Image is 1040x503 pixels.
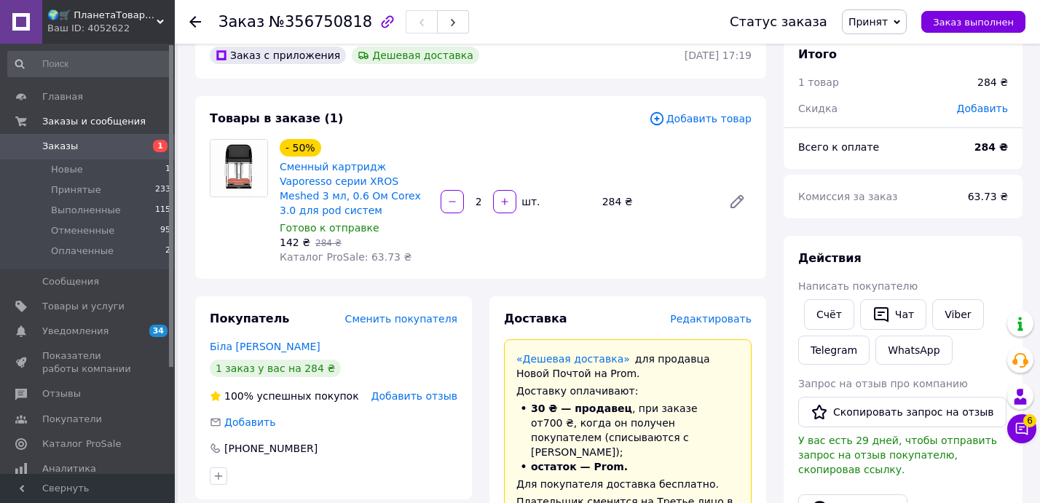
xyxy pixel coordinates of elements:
button: Чат с покупателем6 [1007,414,1036,443]
span: 63.73 ₴ [968,191,1008,202]
span: Добавить [957,103,1008,114]
span: 1 [165,163,170,176]
span: Уведомления [42,325,109,338]
span: Сообщения [42,275,99,288]
span: №356750818 [269,13,372,31]
a: WhatsApp [875,336,952,365]
span: 6 [1023,414,1036,427]
b: 284 ₴ [974,141,1008,153]
span: Сменить покупателя [345,313,457,325]
button: Скопировать запрос на отзыв [798,397,1006,427]
span: Показатели работы компании [42,349,135,376]
div: шт. [518,194,541,209]
div: 284 ₴ [977,75,1008,90]
span: Заказ выполнен [933,17,1014,28]
span: Товары и услуги [42,300,125,313]
span: Принятые [51,183,101,197]
span: Всего к оплате [798,141,879,153]
div: [PHONE_NUMBER] [223,441,319,456]
a: Біла [PERSON_NAME] [210,341,320,352]
span: Каталог ProSale: 63.73 ₴ [280,251,411,263]
span: Действия [798,251,862,265]
span: У вас есть 29 дней, чтобы отправить запрос на отзыв покупателю, скопировав ссылку. [798,435,997,475]
span: 115 [155,204,170,217]
span: 2 [165,245,170,258]
div: Заказ с приложения [210,47,346,64]
span: Принят [848,16,888,28]
span: 142 ₴ [280,237,310,248]
span: остаток — Prom. [531,461,628,472]
span: Покупатели [42,413,102,426]
span: Каталог ProSale [42,437,121,451]
div: - 50% [280,139,321,157]
span: Запрос на отзыв про компанию [798,378,968,389]
span: Готово к отправке [280,222,379,234]
span: Скидка [798,103,838,114]
a: Telegram [798,336,870,365]
span: 100% [224,390,253,402]
span: Доставка [504,312,567,325]
button: Cчёт [804,299,854,330]
a: Viber [932,299,983,330]
span: Товары в заказе (1) [210,111,343,125]
div: успешных покупок [210,389,359,403]
span: Заказы и сообщения [42,115,146,128]
span: 284 ₴ [315,238,342,248]
span: Написать покупателю [798,280,918,292]
button: Заказ выполнен [921,11,1025,33]
div: 1 заказ у вас на 284 ₴ [210,360,341,377]
span: Заказ [218,13,264,31]
span: Отмененные [51,224,114,237]
div: 284 ₴ [596,191,717,212]
span: Добавить отзыв [371,390,457,402]
span: 🌍🛒 ПланетаТоваров 🌍🛒 сеть интернет магазинов [47,9,157,22]
a: «Дешевая доставка» [516,353,630,365]
span: Главная [42,90,83,103]
span: Итого [798,47,837,61]
span: 30 ₴ — продавец [531,403,632,414]
span: 233 [155,183,170,197]
span: 34 [149,325,168,337]
span: Отзывы [42,387,81,400]
time: [DATE] 17:19 [685,49,752,61]
div: Вернуться назад [189,15,201,29]
a: Сменный картридж Vaporesso серии XROS Meshed 3 мл, 0.6 Ом Corex 3.0 для pod систем [280,161,421,216]
span: Добавить [224,416,275,428]
span: Новые [51,163,83,176]
a: Редактировать [722,187,752,216]
li: , при заказе от 700 ₴ , когда он получен покупателем (списываются с [PERSON_NAME]); [516,401,739,459]
span: Выполненные [51,204,121,217]
span: Комиссия за заказ [798,191,898,202]
div: Ваш ID: 4052622 [47,22,175,35]
span: Оплаченные [51,245,114,258]
span: 1 товар [798,76,839,88]
span: Заказы [42,140,78,153]
span: Добавить товар [649,111,752,127]
span: Редактировать [670,313,752,325]
div: Доставку оплачивают: [516,384,739,398]
div: Статус заказа [730,15,827,29]
div: для продавца Новой Почтой на Prom. [516,352,739,381]
span: Покупатель [210,312,289,325]
input: Поиск [7,51,172,77]
span: Аналитика [42,462,96,475]
div: Для покупателя доставка бесплатно. [516,477,739,491]
span: 95 [160,224,170,237]
div: Дешевая доставка [352,47,479,64]
span: 1 [153,140,168,152]
img: Сменный картридж Vaporesso серии XROS Meshed 3 мл, 0.6 Ом Corex 3.0 для pod систем [210,140,267,197]
button: Чат [860,299,926,330]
